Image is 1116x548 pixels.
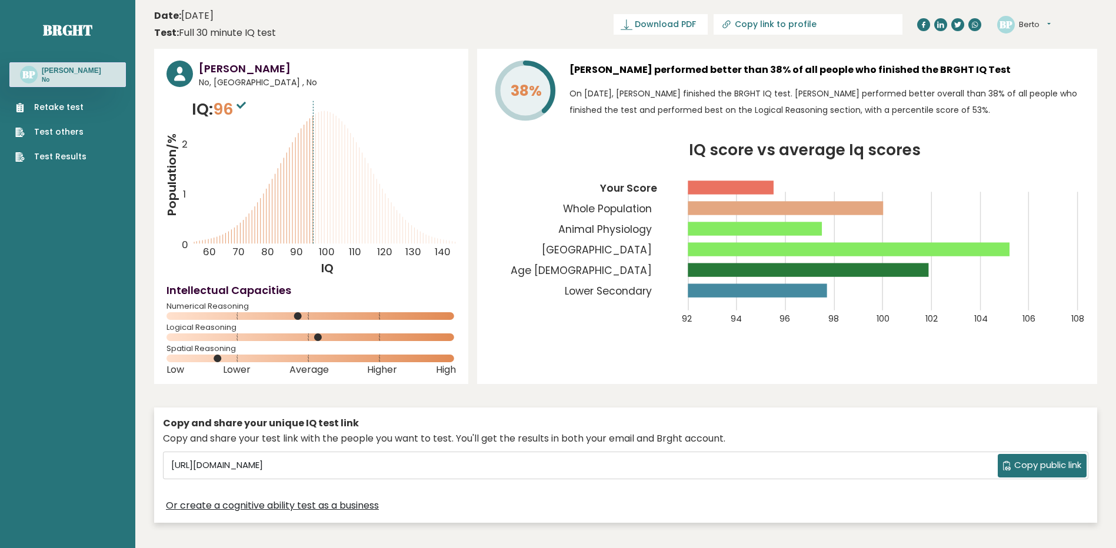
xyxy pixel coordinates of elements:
[163,416,1088,430] div: Copy and share your unique IQ test link
[974,313,988,325] tspan: 104
[731,313,742,325] tspan: 94
[349,245,362,259] tspan: 110
[163,432,1088,446] div: Copy and share your test link with the people you want to test. You'll get the results in both yo...
[166,304,456,309] span: Numerical Reasoning
[563,202,652,216] tspan: Whole Population
[542,243,652,257] tspan: [GEOGRAPHIC_DATA]
[223,367,251,372] span: Lower
[367,367,397,372] span: Higher
[183,187,186,201] tspan: 1
[436,367,456,372] span: High
[682,313,692,325] tspan: 92
[15,101,86,113] a: Retake test
[199,61,456,76] h3: [PERSON_NAME]
[261,245,274,259] tspan: 80
[569,61,1085,79] h3: [PERSON_NAME] performed better than 38% of all people who finished the BRGHT IQ Test
[319,245,335,259] tspan: 100
[164,134,180,216] tspan: Population/%
[435,245,451,259] tspan: 140
[154,26,276,40] div: Full 30 minute IQ test
[42,76,101,84] p: No
[182,137,188,151] tspan: 2
[1071,313,1084,325] tspan: 108
[779,313,790,325] tspan: 96
[166,346,456,351] span: Spatial Reasoning
[1000,17,1012,31] text: BP
[154,9,181,22] b: Date:
[203,245,216,259] tspan: 60
[614,14,708,35] a: Download PDF
[877,313,890,325] tspan: 100
[321,260,334,276] tspan: IQ
[925,313,938,325] tspan: 102
[192,98,249,121] p: IQ:
[689,139,921,161] tspan: IQ score vs average Iq scores
[199,76,456,89] span: No, [GEOGRAPHIC_DATA] , No
[166,367,184,372] span: Low
[182,238,188,252] tspan: 0
[511,263,652,278] tspan: Age [DEMOGRAPHIC_DATA]
[1014,459,1081,472] span: Copy public link
[828,313,839,325] tspan: 98
[599,181,657,195] tspan: Your Score
[42,66,101,75] h3: [PERSON_NAME]
[569,85,1085,118] p: On [DATE], [PERSON_NAME] finished the BRGHT IQ test. [PERSON_NAME] performed better overall than ...
[154,9,214,23] time: [DATE]
[213,98,249,120] span: 96
[290,245,303,259] tspan: 90
[166,499,379,513] a: Or create a cognitive ability test as a business
[406,245,422,259] tspan: 130
[998,454,1087,477] button: Copy public link
[43,21,92,39] a: Brght
[232,245,245,259] tspan: 70
[1023,313,1036,325] tspan: 106
[635,18,696,31] span: Download PDF
[565,284,652,298] tspan: Lower Secondary
[1019,19,1051,31] button: Berto
[166,325,456,330] span: Logical Reasoning
[511,81,542,101] tspan: 38%
[154,26,179,39] b: Test:
[166,282,456,298] h4: Intellectual Capacities
[289,367,329,372] span: Average
[377,245,392,259] tspan: 120
[15,126,86,138] a: Test others
[558,222,652,236] tspan: Animal Physiology
[15,151,86,163] a: Test Results
[22,68,35,81] text: BP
